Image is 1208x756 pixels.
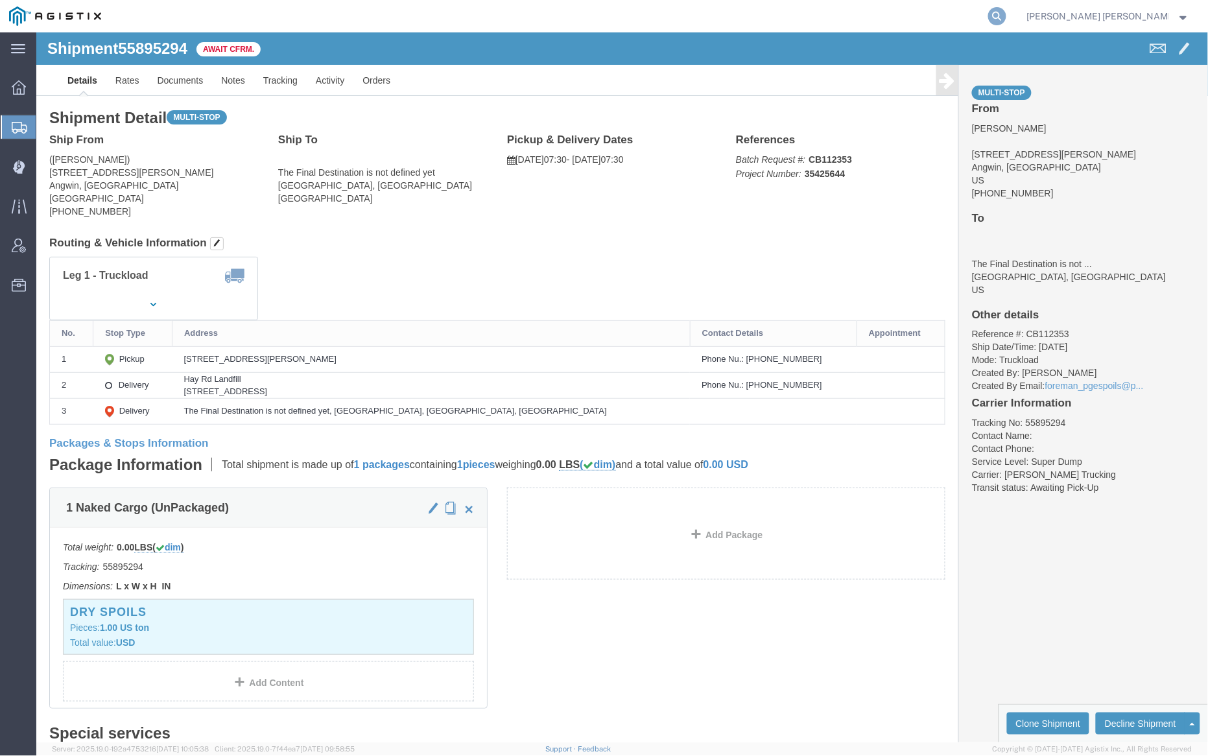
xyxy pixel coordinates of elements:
[1026,8,1190,24] button: [PERSON_NAME] [PERSON_NAME]
[578,745,611,753] a: Feedback
[545,745,578,753] a: Support
[36,32,1208,742] iframe: FS Legacy Container
[300,745,355,753] span: [DATE] 09:58:55
[215,745,355,753] span: Client: 2025.19.0-7f44ea7
[156,745,209,753] span: [DATE] 10:05:38
[9,6,101,26] img: logo
[993,744,1192,755] span: Copyright © [DATE]-[DATE] Agistix Inc., All Rights Reserved
[52,745,209,753] span: Server: 2025.19.0-192a4753216
[1027,9,1169,23] span: Kayte Bray Dogali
